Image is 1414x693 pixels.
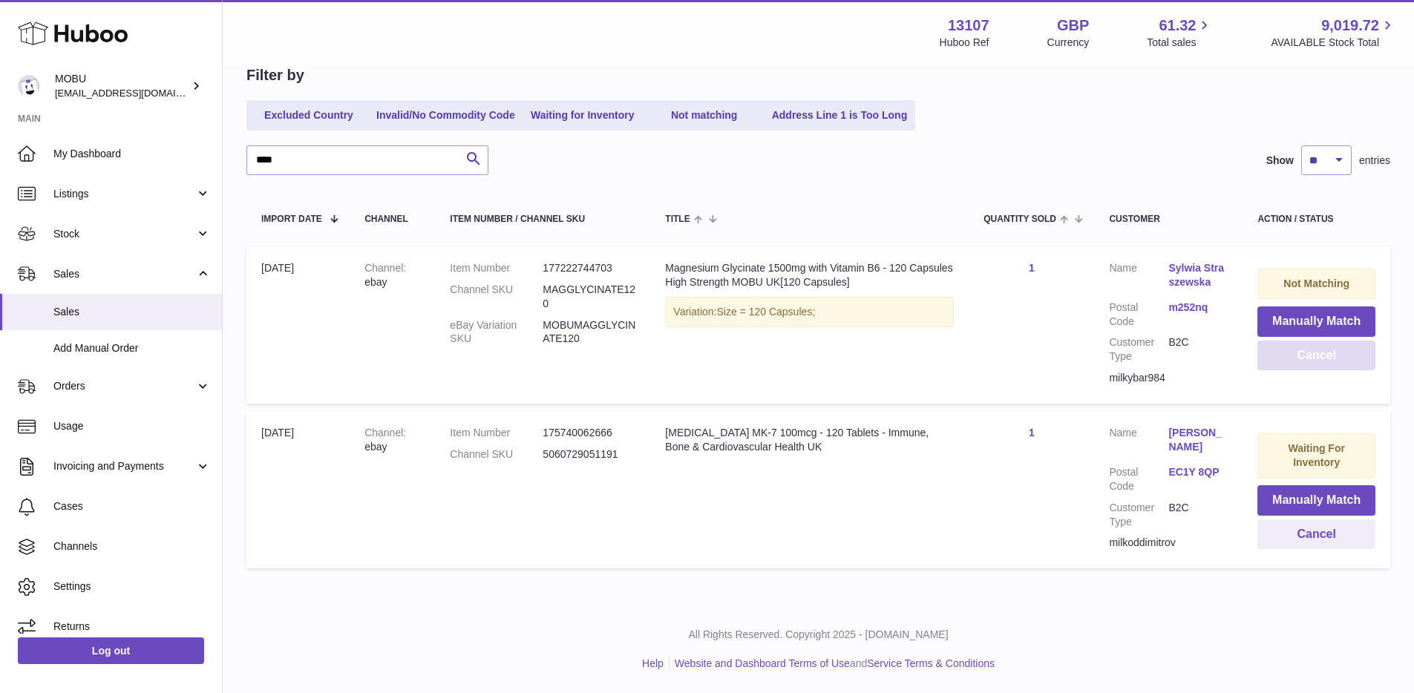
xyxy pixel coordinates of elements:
span: Size = 120 Capsules; [716,306,815,318]
strong: Channel [364,262,406,274]
dd: 177222744703 [543,261,635,275]
dd: 5060729051191 [543,447,635,462]
button: Manually Match [1257,485,1375,516]
div: ebay [364,261,420,289]
a: Website and Dashboard Terms of Use [675,657,850,669]
td: [DATE] [246,246,350,404]
a: Log out [18,637,204,664]
dt: Channel SKU [450,447,543,462]
strong: Not Matching [1283,277,1349,289]
dd: B2C [1168,501,1228,529]
span: 61.32 [1159,16,1196,36]
span: My Dashboard [53,147,211,161]
dt: Postal Code [1109,300,1168,329]
div: Channel [364,214,420,224]
span: entries [1359,154,1390,168]
a: Excluded Country [249,103,368,128]
strong: Waiting For Inventory [1288,442,1344,468]
span: Returns [53,620,211,634]
td: [DATE] [246,411,350,568]
div: Huboo Ref [940,36,989,50]
a: EC1Y 8QP [1168,465,1228,479]
label: Show [1266,154,1294,168]
span: Settings [53,579,211,594]
dd: MOBUMAGGLYCINATE120 [543,318,635,346]
dt: Customer Type [1109,501,1168,529]
span: Orders [53,379,195,393]
div: milkybar984 [1109,371,1228,385]
li: and [670,657,995,671]
span: Listings [53,187,195,201]
div: Item Number / Channel SKU [450,214,635,224]
a: Address Line 1 is Too Long [767,103,913,128]
a: Help [642,657,664,669]
span: AVAILABLE Stock Total [1271,36,1396,50]
a: 9,019.72 AVAILABLE Stock Total [1271,16,1396,50]
a: m252nq [1168,300,1228,315]
img: mo@mobu.co.uk [18,75,40,97]
div: Customer [1109,214,1228,224]
span: Usage [53,419,211,433]
a: [PERSON_NAME] [1168,426,1228,454]
div: [MEDICAL_DATA] MK-7 100mcg - 120 Tablets - Immune, Bone & Cardiovascular Health UK [665,426,954,454]
dt: Item Number [450,261,543,275]
a: 1 [1029,427,1035,439]
div: Magnesium Glycinate 1500mg with Vitamin B6 - 120 Capsules High Strength MOBU UK[120 Capsules] [665,261,954,289]
dt: Item Number [450,426,543,440]
p: All Rights Reserved. Copyright 2025 - [DOMAIN_NAME] [235,628,1402,642]
span: Add Manual Order [53,341,211,355]
div: MOBU [55,72,189,100]
div: milkoddimitrov [1109,536,1228,550]
dt: Name [1109,261,1168,293]
span: Channels [53,539,211,554]
span: Title [665,214,690,224]
span: Cases [53,499,211,513]
dt: Customer Type [1109,335,1168,364]
strong: GBP [1057,16,1089,36]
dt: Postal Code [1109,465,1168,493]
a: Waiting for Inventory [523,103,642,128]
div: Action / Status [1257,214,1375,224]
dd: MAGGLYCINATE120 [543,283,635,311]
dt: Channel SKU [450,283,543,311]
span: Invoicing and Payments [53,459,195,473]
div: ebay [364,426,420,454]
strong: 13107 [948,16,989,36]
a: Sylwia Straszewska [1168,261,1228,289]
a: Service Terms & Conditions [867,657,995,669]
button: Cancel [1257,341,1375,371]
dt: eBay Variation SKU [450,318,543,346]
div: Variation: [665,297,954,327]
button: Cancel [1257,519,1375,550]
h2: Filter by [246,65,304,85]
a: 61.32 Total sales [1147,16,1213,50]
dt: Name [1109,426,1168,458]
a: Invalid/No Commodity Code [371,103,520,128]
span: Total sales [1147,36,1213,50]
a: 1 [1029,262,1035,274]
span: Sales [53,305,211,319]
span: [EMAIL_ADDRESS][DOMAIN_NAME] [55,87,218,99]
button: Manually Match [1257,306,1375,337]
dd: 175740062666 [543,426,635,440]
span: 9,019.72 [1321,16,1379,36]
dd: B2C [1168,335,1228,364]
div: Currency [1047,36,1090,50]
span: Quantity Sold [983,214,1056,224]
a: Not matching [645,103,764,128]
strong: Channel [364,427,406,439]
span: Sales [53,267,195,281]
span: Stock [53,227,195,241]
span: Import date [261,214,322,224]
